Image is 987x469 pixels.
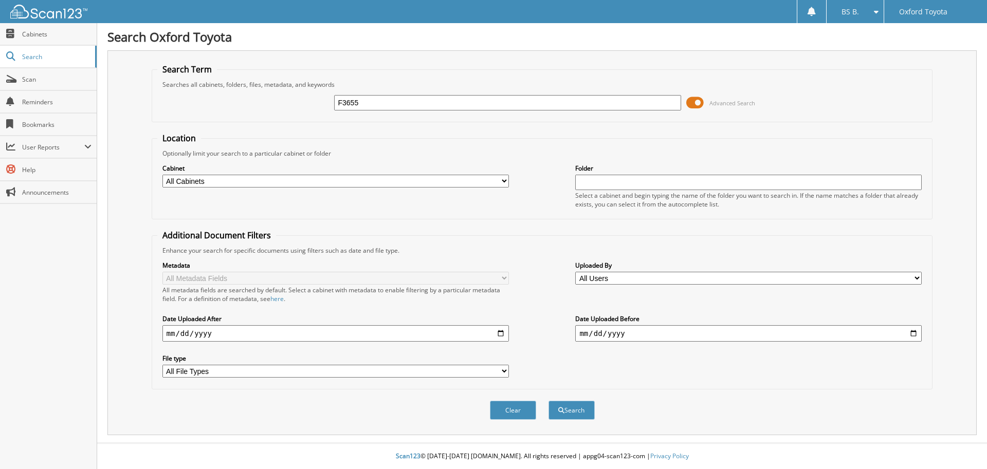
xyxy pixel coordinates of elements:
span: Search [22,52,90,61]
div: Searches all cabinets, folders, files, metadata, and keywords [157,80,927,89]
label: Date Uploaded After [162,314,509,323]
span: Reminders [22,98,92,106]
a: Privacy Policy [650,452,689,460]
label: Uploaded By [575,261,922,270]
span: Announcements [22,188,92,197]
input: start [162,325,509,342]
span: Bookmarks [22,120,92,129]
label: File type [162,354,509,363]
a: here [270,294,284,303]
span: Scan [22,75,92,84]
span: Oxford Toyota [899,9,947,15]
iframe: Chat Widget [936,420,987,469]
div: © [DATE]-[DATE] [DOMAIN_NAME]. All rights reserved | appg04-scan123-com | [97,444,987,469]
img: scan123-logo-white.svg [10,5,87,18]
label: Folder [575,164,922,173]
h1: Search Oxford Toyota [107,28,977,45]
span: Cabinets [22,30,92,39]
input: end [575,325,922,342]
div: Optionally limit your search to a particular cabinet or folder [157,149,927,158]
div: Enhance your search for specific documents using filters such as date and file type. [157,246,927,255]
legend: Location [157,133,201,144]
button: Clear [490,401,536,420]
span: User Reports [22,143,84,152]
label: Cabinet [162,164,509,173]
legend: Search Term [157,64,217,75]
span: BS B. [842,9,859,15]
span: Help [22,165,92,174]
div: Select a cabinet and begin typing the name of the folder you want to search in. If the name match... [575,191,922,209]
label: Date Uploaded Before [575,314,922,323]
span: Advanced Search [709,99,755,107]
button: Search [549,401,595,420]
span: Scan123 [396,452,421,460]
label: Metadata [162,261,509,270]
div: All metadata fields are searched by default. Select a cabinet with metadata to enable filtering b... [162,286,509,303]
legend: Additional Document Filters [157,230,276,241]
